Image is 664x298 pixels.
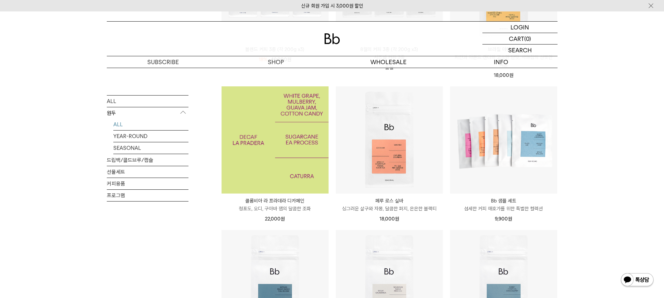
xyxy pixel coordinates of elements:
span: 22,000 [265,216,285,222]
span: 원 [281,216,285,222]
img: 카카오톡 채널 1:1 채팅 버튼 [620,272,654,288]
span: 18,000 [380,216,399,222]
a: 콜롬비아 라 프라데라 디카페인 [221,86,329,194]
a: ALL [107,95,188,107]
a: ALL [113,118,188,130]
img: 페루 로스 실바 [336,86,443,194]
span: 원 [395,216,399,222]
p: 원두 [107,107,188,119]
a: 커피용품 [107,178,188,189]
span: 원 [508,216,512,222]
a: SHOP [219,56,332,68]
a: 프로그램 [107,189,188,201]
p: (0) [524,33,531,44]
a: LOGIN [482,22,558,33]
a: SEASONAL [113,142,188,153]
img: 로고 [324,33,340,44]
p: 청포도, 오디, 구아바 잼의 달콤한 조화 [221,205,329,213]
a: 콜롬비아 라 프라데라 디카페인 청포도, 오디, 구아바 잼의 달콤한 조화 [221,197,329,213]
a: 선물세트 [107,166,188,177]
p: LOGIN [510,22,529,33]
img: Bb 샘플 세트 [450,86,557,194]
a: 신규 회원 가입 시 3,000원 할인 [301,3,363,9]
img: 1000000482_add2_076.jpg [221,86,329,194]
a: Bb 샘플 세트 섬세한 커피 애호가를 위한 특별한 컬렉션 [450,197,557,213]
p: WHOLESALE [332,56,445,68]
p: 페루 로스 실바 [336,197,443,205]
a: SUBSCRIBE [107,56,219,68]
span: 9,900 [495,216,512,222]
p: 섬세한 커피 애호가를 위한 특별한 컬렉션 [450,205,557,213]
p: 콜롬비아 라 프라데라 디카페인 [221,197,329,205]
p: INFO [445,56,558,68]
a: YEAR-ROUND [113,130,188,142]
a: CART (0) [482,33,558,44]
p: Bb 샘플 세트 [450,197,557,205]
span: 원 [509,72,513,78]
p: 싱그러운 살구와 자몽, 달콤한 퍼지, 은은한 블랙티 [336,205,443,213]
p: SEARCH [508,44,532,56]
span: 18,000 [494,72,513,78]
p: CART [509,33,524,44]
a: 페루 로스 실바 싱그러운 살구와 자몽, 달콤한 퍼지, 은은한 블랙티 [336,197,443,213]
a: 드립백/콜드브루/캡슐 [107,154,188,166]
